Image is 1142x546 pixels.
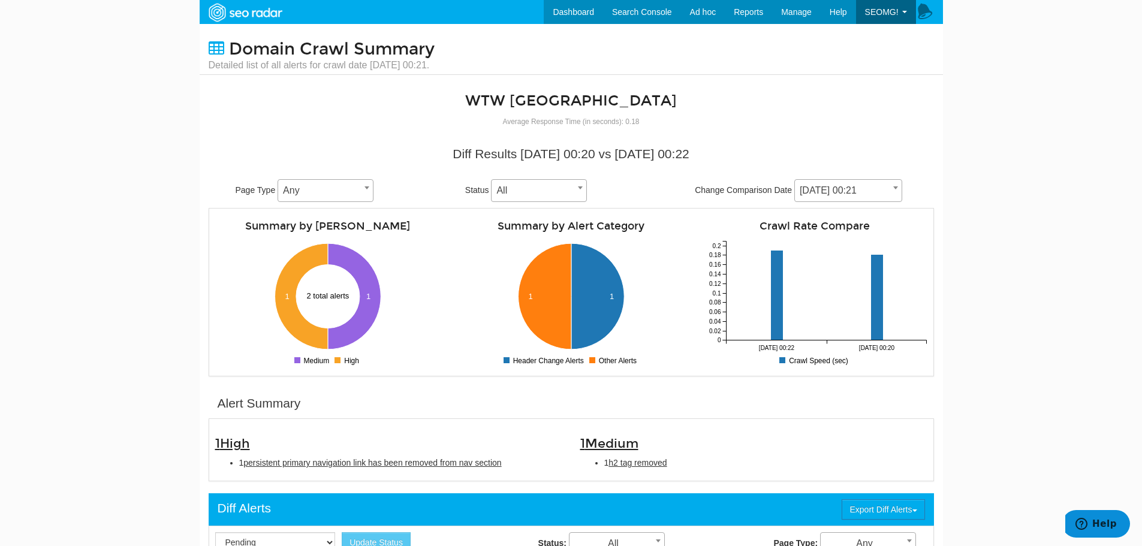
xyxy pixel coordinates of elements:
a: WTW [GEOGRAPHIC_DATA] [465,92,677,110]
span: Reports [734,7,763,17]
tspan: 0.12 [709,280,721,287]
div: Alert Summary [218,394,301,412]
span: All [492,182,586,199]
button: Export Diff Alerts [842,499,924,520]
span: Any [278,179,373,202]
span: persistent primary navigation link has been removed from nav section [243,458,501,467]
small: Average Response Time (in seconds): 0.18 [503,117,640,126]
div: Diff Alerts [218,499,271,517]
tspan: [DATE] 00:22 [758,345,794,351]
div: Diff Results [DATE] 00:20 vs [DATE] 00:22 [218,145,925,163]
h4: Summary by Alert Category [459,221,684,232]
li: 1 [604,457,927,469]
span: Medium [585,436,638,451]
li: 1 [239,457,562,469]
span: Any [278,182,373,199]
tspan: 0.06 [709,309,721,315]
h4: Summary by [PERSON_NAME] [215,221,441,232]
span: 10/10/2025 00:21 [795,182,902,199]
small: Detailed list of all alerts for crawl date [DATE] 00:21. [209,59,435,72]
span: Page Type [236,185,276,195]
tspan: 0.14 [709,271,721,277]
tspan: 0.04 [709,318,721,325]
span: Status [465,185,489,195]
tspan: 0 [717,337,721,343]
span: Help [830,7,847,17]
tspan: 0.2 [712,243,721,249]
span: High [220,436,250,451]
tspan: 0.02 [709,328,721,334]
tspan: 0.18 [709,252,721,258]
tspan: 0.1 [712,290,721,297]
span: All [491,179,587,202]
span: 1 [580,436,638,451]
span: Domain Crawl Summary [229,39,435,59]
text: 2 total alerts [307,291,349,300]
span: 1 [215,436,250,451]
img: SEORadar [204,2,287,23]
span: Change Comparison Date [695,185,792,195]
span: Manage [781,7,812,17]
span: h2 tag removed [608,458,667,467]
h4: Crawl Rate Compare [702,221,927,232]
span: 10/10/2025 00:21 [794,179,902,202]
span: Ad hoc [690,7,716,17]
tspan: 0.08 [709,299,721,306]
iframe: Opens a widget where you can find more information [1065,510,1130,540]
tspan: [DATE] 00:20 [858,345,894,351]
tspan: 0.16 [709,261,721,268]
span: SEOMG! [865,7,899,17]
